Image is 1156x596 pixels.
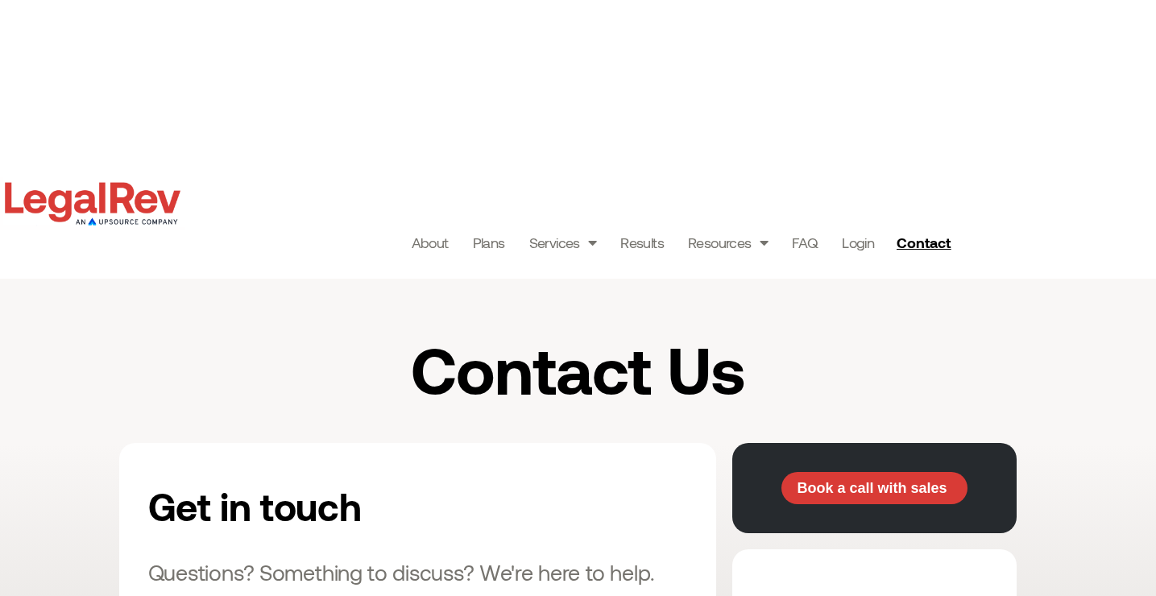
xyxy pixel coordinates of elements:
nav: Menu [412,231,875,254]
span: Contact [897,235,951,250]
a: Results [620,231,664,254]
a: Contact [890,230,961,255]
a: Plans [473,231,505,254]
a: Resources [688,231,768,254]
a: About [412,231,449,254]
span: Book a call with sales [797,481,947,495]
h1: Contact Us [257,335,900,403]
a: Services [529,231,597,254]
a: Login [842,231,874,254]
a: FAQ [792,231,818,254]
a: Book a call with sales [781,472,967,504]
h2: Get in touch [148,472,525,540]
